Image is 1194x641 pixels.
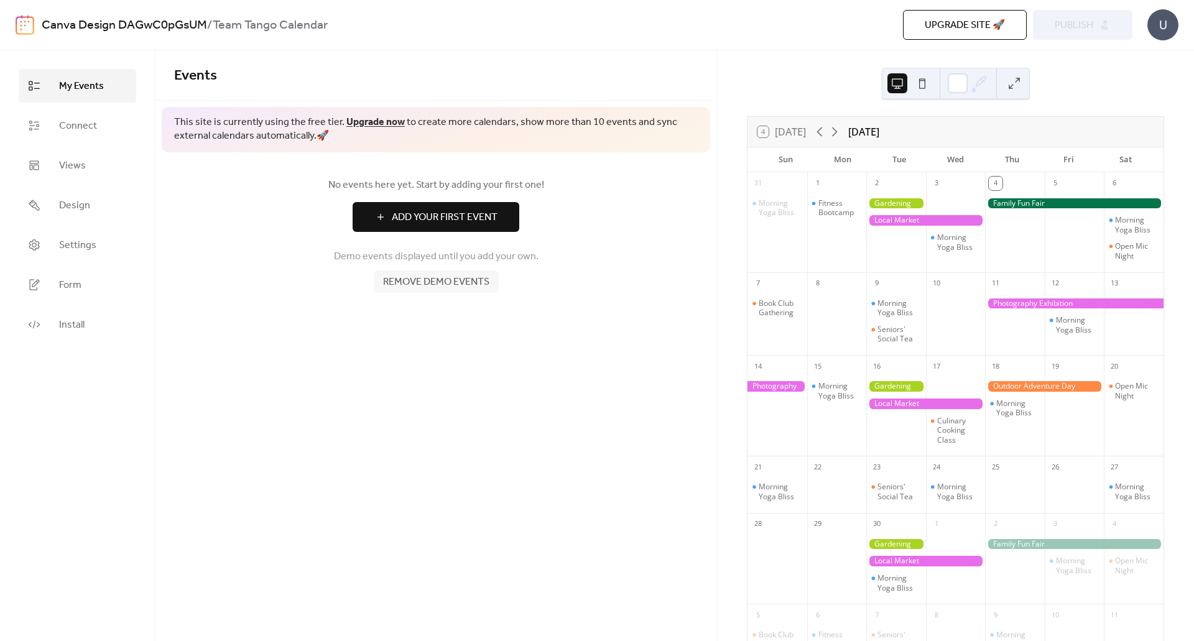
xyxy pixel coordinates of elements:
a: Install [19,308,136,341]
div: Tue [871,147,927,172]
div: [DATE] [848,124,879,139]
div: Morning Yoga Bliss [1056,556,1099,575]
div: Morning Yoga Bliss [877,298,921,318]
div: Open Mic Night [1115,556,1159,575]
b: Team Tango Calendar [213,14,328,37]
button: Add Your First Event [353,202,519,232]
div: 1 [811,177,825,190]
a: Design [19,188,136,222]
span: Connect [59,119,97,134]
span: Design [59,198,90,213]
a: Add Your First Event [174,202,698,232]
div: 24 [930,460,943,474]
div: 25 [989,460,1002,474]
div: 10 [1048,608,1062,622]
div: Mon [814,147,871,172]
a: Canva Design DAGwC0pGsUM [42,14,207,37]
div: Open Mic Night [1104,241,1164,261]
div: Fitness Bootcamp [818,198,862,218]
div: Open Mic Night [1115,241,1159,261]
div: Morning Yoga Bliss [759,482,802,501]
div: 5 [751,608,765,622]
div: Gardening Workshop [866,198,926,209]
div: Morning Yoga Bliss [1115,215,1159,234]
div: 8 [811,277,825,290]
div: Morning Yoga Bliss [937,482,981,501]
span: Add Your First Event [392,210,497,225]
div: 10 [930,277,943,290]
a: Connect [19,109,136,142]
div: 12 [1048,277,1062,290]
a: Settings [19,228,136,262]
span: Remove demo events [383,275,489,290]
div: Morning Yoga Bliss [866,573,926,593]
div: 1 [930,517,943,531]
span: Views [59,159,86,173]
div: Photography Exhibition [985,298,1164,309]
div: Morning Yoga Bliss [759,198,802,218]
div: Morning Yoga Bliss [926,233,986,252]
div: 15 [811,359,825,373]
div: Morning Yoga Bliss [1056,315,1099,334]
span: No events here yet. Start by adding your first one! [174,178,698,193]
div: Culinary Cooking Class [926,416,986,445]
div: Wed [927,147,984,172]
div: U [1147,9,1178,40]
div: Morning Yoga Bliss [877,573,921,593]
div: Open Mic Night [1104,556,1164,575]
a: Upgrade now [346,113,405,132]
div: Thu [984,147,1040,172]
div: 9 [870,277,884,290]
div: Seniors' Social Tea [866,482,926,501]
div: 11 [1108,608,1121,622]
div: 4 [1108,517,1121,531]
div: Sat [1097,147,1154,172]
div: Local Market [866,556,985,566]
div: 30 [870,517,884,531]
div: 14 [751,359,765,373]
div: Family Fun Fair [985,198,1164,209]
span: Upgrade site 🚀 [925,18,1005,33]
div: Morning Yoga Bliss [996,399,1040,418]
div: 17 [930,359,943,373]
div: Morning Yoga Bliss [1115,482,1159,501]
b: / [207,14,213,37]
div: Outdoor Adventure Day [985,381,1104,392]
div: Open Mic Night [1115,381,1159,400]
span: Demo events displayed until you add your own. [334,249,539,264]
div: Seniors' Social Tea [877,325,921,344]
div: Gardening Workshop [866,539,926,550]
a: Views [19,149,136,182]
div: 6 [811,608,825,622]
img: logo [16,15,34,35]
div: 22 [811,460,825,474]
div: 3 [1048,517,1062,531]
div: 9 [989,608,1002,622]
div: 2 [870,177,884,190]
div: Morning Yoga Bliss [1104,482,1164,501]
span: My Events [59,79,104,94]
div: 21 [751,460,765,474]
div: 28 [751,517,765,531]
div: Morning Yoga Bliss [1045,315,1104,334]
div: Morning Yoga Bliss [937,233,981,252]
div: Seniors' Social Tea [866,325,926,344]
div: Morning Yoga Bliss [818,381,862,400]
div: Culinary Cooking Class [937,416,981,445]
span: Install [59,318,85,333]
a: Form [19,268,136,302]
div: 4 [989,177,1002,190]
div: 5 [1048,177,1062,190]
div: Morning Yoga Bliss [985,399,1045,418]
button: Upgrade site 🚀 [903,10,1027,40]
div: 23 [870,460,884,474]
div: 27 [1108,460,1121,474]
div: Gardening Workshop [866,381,926,392]
div: 16 [870,359,884,373]
div: Seniors' Social Tea [877,482,921,501]
div: Book Club Gathering [747,298,807,318]
div: Local Market [866,399,985,409]
div: 7 [870,608,884,622]
span: Form [59,278,81,293]
div: 20 [1108,359,1121,373]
